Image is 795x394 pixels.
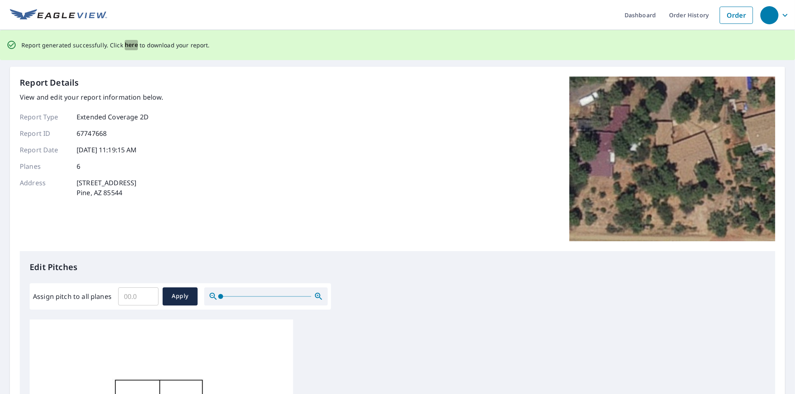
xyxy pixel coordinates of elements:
[20,77,79,89] p: Report Details
[33,291,112,301] label: Assign pitch to all planes
[125,40,138,50] button: here
[20,161,69,171] p: Planes
[20,92,163,102] p: View and edit your report information below.
[20,112,69,122] p: Report Type
[20,178,69,198] p: Address
[77,145,137,155] p: [DATE] 11:19:15 AM
[77,112,149,122] p: Extended Coverage 2D
[30,261,765,273] p: Edit Pitches
[569,77,775,241] img: Top image
[77,161,80,171] p: 6
[77,128,107,138] p: 67747668
[118,285,159,308] input: 00.0
[720,7,753,24] a: Order
[169,291,191,301] span: Apply
[10,9,107,21] img: EV Logo
[20,128,69,138] p: Report ID
[21,40,210,50] p: Report generated successfully. Click to download your report.
[163,287,198,305] button: Apply
[77,178,136,198] p: [STREET_ADDRESS] Pine, AZ 85544
[20,145,69,155] p: Report Date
